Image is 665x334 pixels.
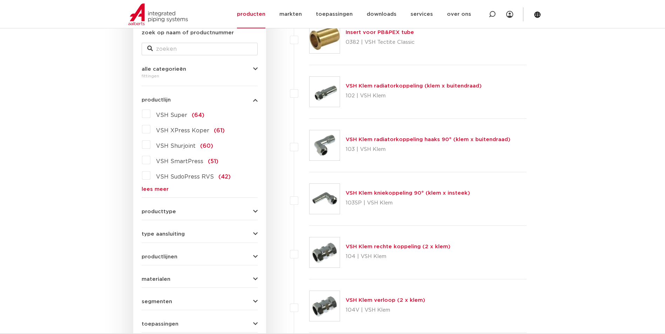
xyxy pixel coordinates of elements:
button: producttype [142,209,258,214]
span: VSH XPress Koper [156,128,209,133]
button: toepassingen [142,321,258,327]
p: 103SP | VSH Klem [346,197,470,209]
p: 104V | VSH Klem [346,305,425,316]
span: toepassingen [142,321,178,327]
p: 0382 | VSH Tectite Classic [346,37,415,48]
button: materialen [142,277,258,282]
span: producttype [142,209,176,214]
img: Thumbnail for VSH Klem verloop (2 x klem) [310,291,340,321]
span: productlijn [142,97,171,103]
label: zoek op naam of productnummer [142,29,234,37]
span: VSH Shurjoint [156,143,196,149]
input: zoeken [142,43,258,55]
a: VSH Klem verloop (2 x klem) [346,298,425,303]
span: materialen [142,277,170,282]
a: VSH Klem radiatorkoppeling (klem x buitendraad) [346,83,482,89]
a: VSH Klem radiatorkoppeling haaks 90° (klem x buitendraad) [346,137,510,142]
img: Thumbnail for VSH Klem radiatorkoppeling haaks 90° (klem x buitendraad) [310,130,340,160]
span: VSH Super [156,112,187,118]
p: 104 | VSH Klem [346,251,450,262]
span: (61) [214,128,225,133]
button: productlijn [142,97,258,103]
a: Insert voor PB&PEX tube [346,30,414,35]
img: Thumbnail for VSH Klem radiatorkoppeling (klem x buitendraad) [310,77,340,107]
span: alle categorieën [142,67,186,72]
img: Thumbnail for Insert voor PB&PEX tube [310,23,340,53]
button: alle categorieën [142,67,258,72]
a: VSH Klem kniekoppeling 90° (klem x insteek) [346,190,470,196]
a: lees meer [142,187,258,192]
span: VSH SudoPress RVS [156,174,214,180]
span: segmenten [142,299,172,304]
div: fittingen [142,72,258,80]
span: (64) [192,112,204,118]
span: (42) [218,174,231,180]
span: (60) [200,143,213,149]
a: VSH Klem rechte koppeling (2 x klem) [346,244,450,249]
button: segmenten [142,299,258,304]
p: 103 | VSH Klem [346,144,510,155]
p: 102 | VSH Klem [346,90,482,102]
img: Thumbnail for VSH Klem kniekoppeling 90° (klem x insteek) [310,184,340,214]
img: Thumbnail for VSH Klem rechte koppeling (2 x klem) [310,237,340,267]
span: type aansluiting [142,231,185,237]
button: productlijnen [142,254,258,259]
span: (51) [208,159,218,164]
span: VSH SmartPress [156,159,203,164]
button: type aansluiting [142,231,258,237]
span: productlijnen [142,254,177,259]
